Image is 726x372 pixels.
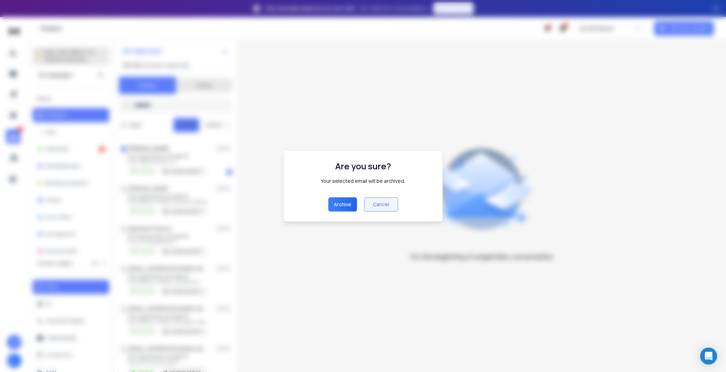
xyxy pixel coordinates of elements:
[321,177,405,185] div: Your selected email will be archived.
[335,160,391,172] h1: Are you sure?
[334,201,351,208] p: archive
[700,348,717,365] div: Open Intercom Messenger
[328,197,357,212] button: archive
[364,197,398,212] button: Cancel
